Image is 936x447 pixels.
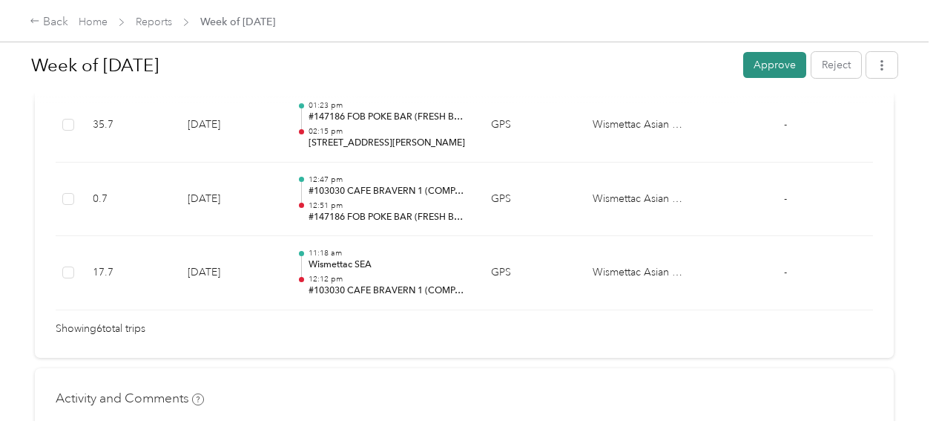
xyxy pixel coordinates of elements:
h4: Activity and Comments [56,389,204,408]
p: #147186 FOB POKE BAR (FRESH BELLEVUE INC) [309,211,467,224]
td: [DATE] [176,163,285,237]
p: 02:15 pm [309,126,467,137]
td: Wismettac Asian Foods [581,163,698,237]
button: Reject [811,52,861,78]
td: Wismettac Asian Foods [581,236,698,310]
a: Reports [136,16,172,28]
p: 01:23 pm [309,100,467,111]
td: GPS [479,88,581,163]
td: [DATE] [176,236,285,310]
h1: Week of August 25 2025 [31,48,733,83]
td: 17.7 [81,236,176,310]
span: Showing 6 total trips [56,321,145,337]
span: - [784,192,787,205]
p: #103030 CAFE BRAVERN 1 (COMPASS ONE LLC) [309,284,467,298]
p: 12:51 pm [309,200,467,211]
td: GPS [479,236,581,310]
td: Wismettac Asian Foods [581,88,698,163]
button: Approve [743,52,806,78]
span: - [784,118,787,131]
p: Wismettac SEA [309,258,467,272]
td: 0.7 [81,163,176,237]
a: Home [79,16,108,28]
p: 11:18 am [309,248,467,258]
p: 12:47 pm [309,174,467,185]
p: #103030 CAFE BRAVERN 1 (COMPASS ONE LLC) [309,185,467,198]
span: - [784,266,787,278]
p: 12:12 pm [309,274,467,284]
td: GPS [479,163,581,237]
td: 35.7 [81,88,176,163]
td: [DATE] [176,88,285,163]
div: Back [30,13,68,31]
iframe: Everlance-gr Chat Button Frame [853,364,936,447]
span: Week of [DATE] [200,14,275,30]
p: [STREET_ADDRESS][PERSON_NAME] [309,137,467,150]
p: #147186 FOB POKE BAR (FRESH BELLEVUE INC) [309,111,467,124]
